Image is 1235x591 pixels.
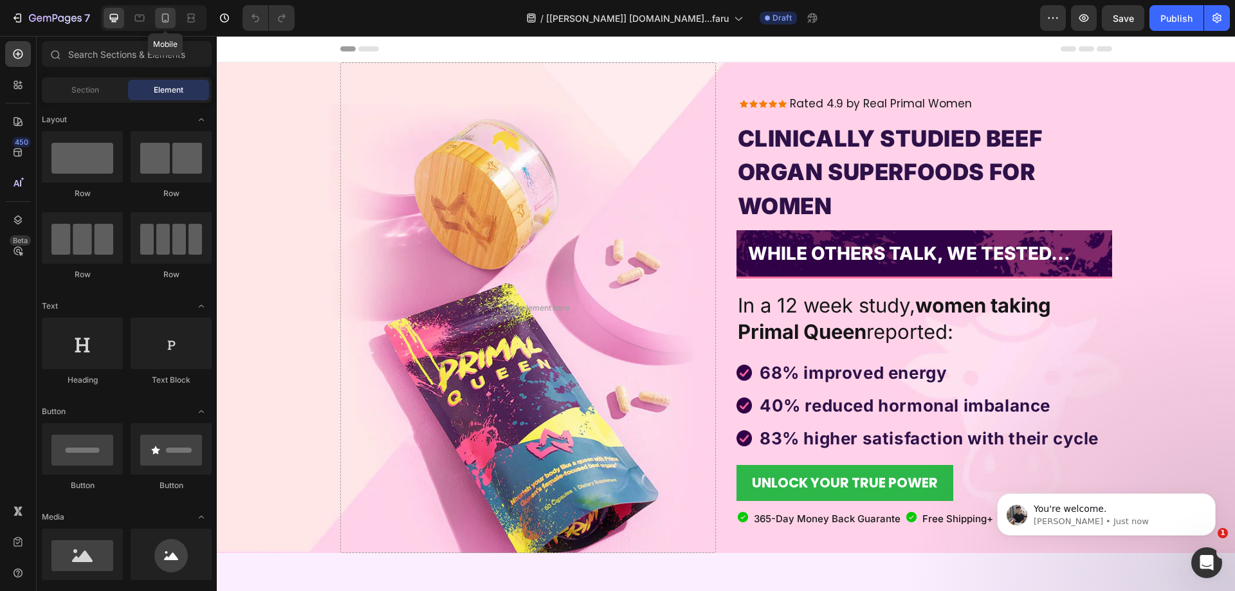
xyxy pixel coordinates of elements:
button: Publish [1149,5,1203,31]
span: 1 [1218,528,1228,538]
div: Button [131,480,212,491]
span: Draft [773,12,792,24]
input: Search Sections & Elements [42,41,212,67]
img: gempages_511364164535452839-a3f2a16a-6e53-476b-a521-63a8f1ea3f82.png [520,329,535,344]
button: Save [1102,5,1144,31]
div: Heading [42,374,123,386]
img: gempages_511364164535452839-a3f2a16a-6e53-476b-a521-63a8f1ea3f82.png [520,394,535,410]
span: Toggle open [191,296,212,316]
p: Rated 4.9 by Real Primal Women [573,60,755,77]
div: Row [42,188,123,199]
div: Row [131,188,212,199]
p: In a 12 week study, reported: [521,257,894,309]
h2: CLINICALLY STUDIED BEEF ORGAN SUPERFOODS FOR WOMEN [520,84,895,188]
div: Publish [1160,12,1193,25]
img: gempages_511364164535452839-a3f2a16a-6e53-476b-a521-63a8f1ea3f82.png [520,361,535,377]
p: 40% reduced hormonal imbalance [543,357,883,382]
strong: women taking Primal Queen [521,257,834,307]
span: Element [154,84,183,96]
span: Save [1113,13,1134,24]
p: 365-Day Money Back Guarante [537,476,684,491]
span: Toggle open [191,507,212,527]
p: UNLOCK YOUR TRUE POWER [535,437,721,457]
iframe: Design area [217,36,1235,591]
span: Media [42,511,64,523]
div: Undo/Redo [242,5,295,31]
span: Button [42,406,66,417]
span: Text [42,300,58,312]
div: Text Block [131,374,212,386]
p: 68% improved energy [543,324,883,349]
span: Section [71,84,99,96]
span: [[PERSON_NAME]] [DOMAIN_NAME]...faru [546,12,729,25]
span: / [540,12,544,25]
div: 450 [12,137,31,147]
p: 83% higher satisfaction with their cycle [543,390,883,415]
h2: WHILE OTHERS TALK, WE TESTED... [530,205,885,230]
div: Beta [10,235,31,246]
span: Toggle open [191,401,212,422]
div: Row [131,269,212,280]
p: 7 [84,10,90,26]
div: Button [42,480,123,491]
button: 7 [5,5,96,31]
span: Toggle open [191,109,212,130]
div: Row [42,269,123,280]
span: Layout [42,114,67,125]
p: Free Shipping+ [706,476,776,491]
iframe: Intercom live chat [1191,547,1222,578]
div: Drop element here [285,267,353,277]
iframe: Intercom notifications message [978,466,1235,556]
button: <p>UNLOCK YOUR TRUE POWER</p> [520,429,736,465]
